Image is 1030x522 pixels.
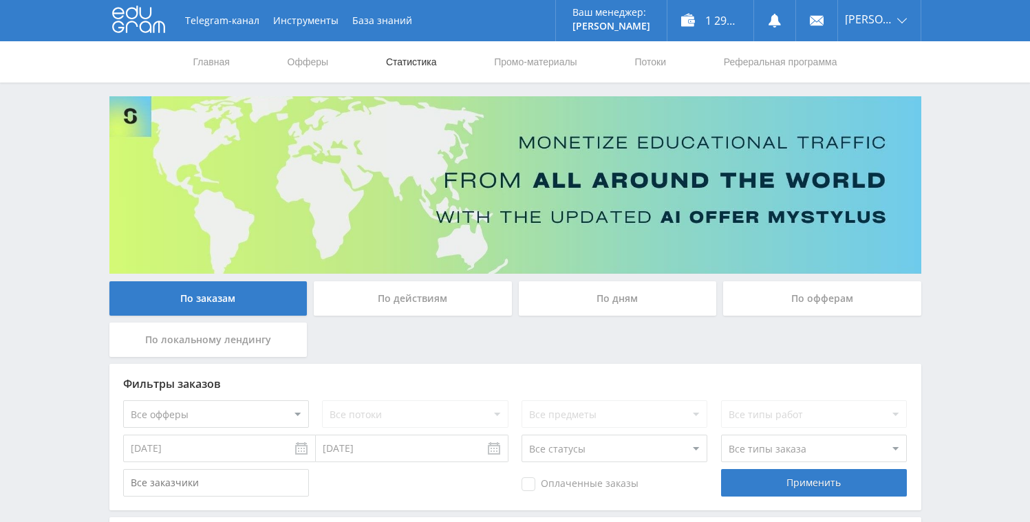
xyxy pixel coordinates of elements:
div: По дням [519,281,717,316]
span: [PERSON_NAME] [845,14,893,25]
p: [PERSON_NAME] [572,21,650,32]
div: Фильтры заказов [123,378,908,390]
img: Banner [109,96,921,274]
span: Оплаченные заказы [522,477,639,491]
input: Все заказчики [123,469,309,497]
a: Промо-материалы [493,41,578,83]
a: Главная [192,41,231,83]
a: Офферы [286,41,330,83]
a: Потоки [633,41,667,83]
div: По локальному лендингу [109,323,308,357]
div: Применить [721,469,907,497]
a: Статистика [385,41,438,83]
a: Реферальная программа [722,41,839,83]
div: По заказам [109,281,308,316]
div: По действиям [314,281,512,316]
p: Ваш менеджер: [572,7,650,18]
div: По офферам [723,281,921,316]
